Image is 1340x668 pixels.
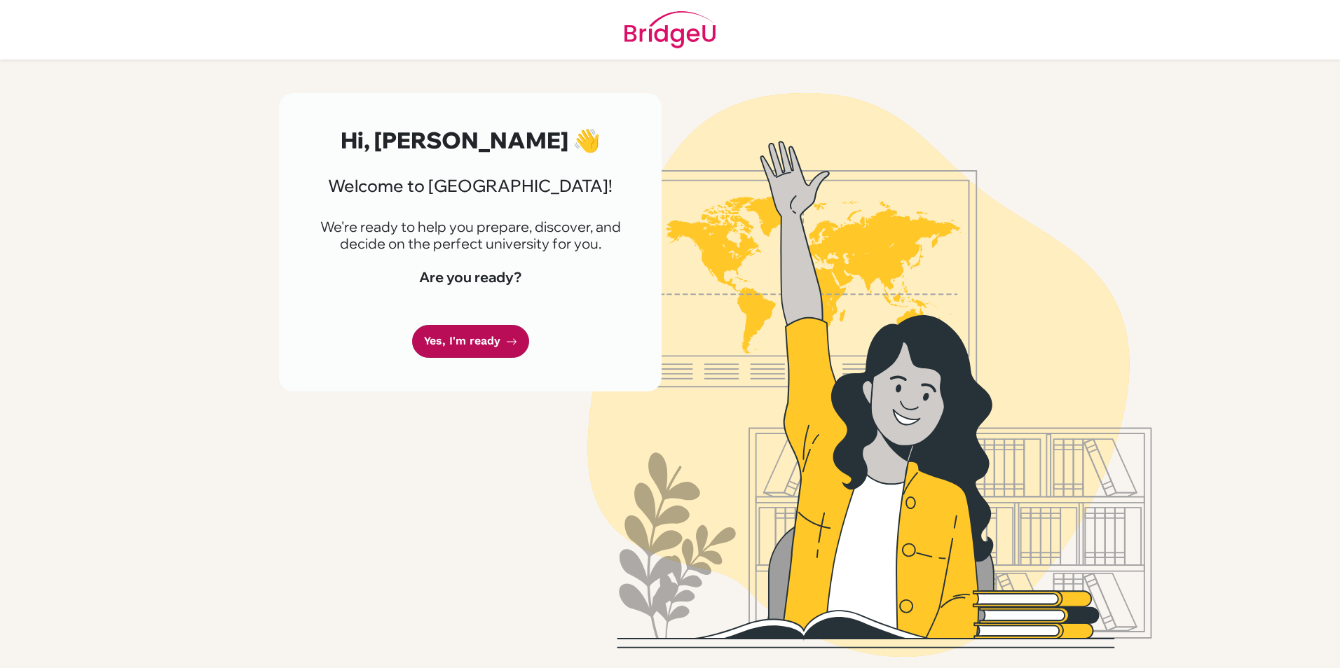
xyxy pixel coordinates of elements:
[470,93,1269,657] img: Welcome to Bridge U
[313,127,628,153] h2: Hi, [PERSON_NAME] 👋
[313,269,628,286] h4: Are you ready?
[313,218,628,252] p: We're ready to help you prepare, discover, and decide on the perfect university for you.
[412,325,529,358] a: Yes, I'm ready
[313,176,628,196] h3: Welcome to [GEOGRAPHIC_DATA]!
